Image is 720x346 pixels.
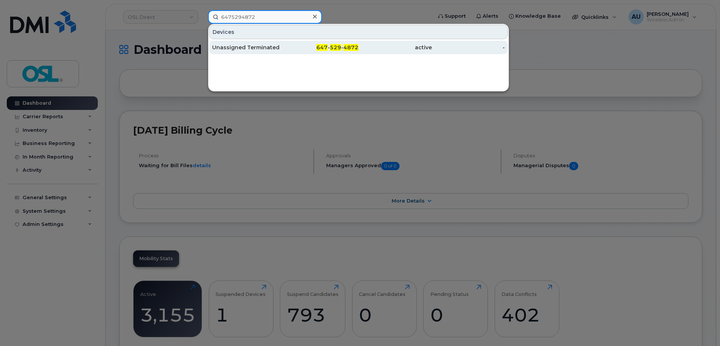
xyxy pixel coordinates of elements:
[209,25,508,39] div: Devices
[209,41,508,54] a: Unassigned Terminated647-529-4872active-
[212,44,286,51] div: Unassigned Terminated
[432,44,505,51] div: -
[343,44,358,51] span: 4872
[316,44,328,51] span: 647
[286,44,359,51] div: - -
[358,44,432,51] div: active
[330,44,341,51] span: 529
